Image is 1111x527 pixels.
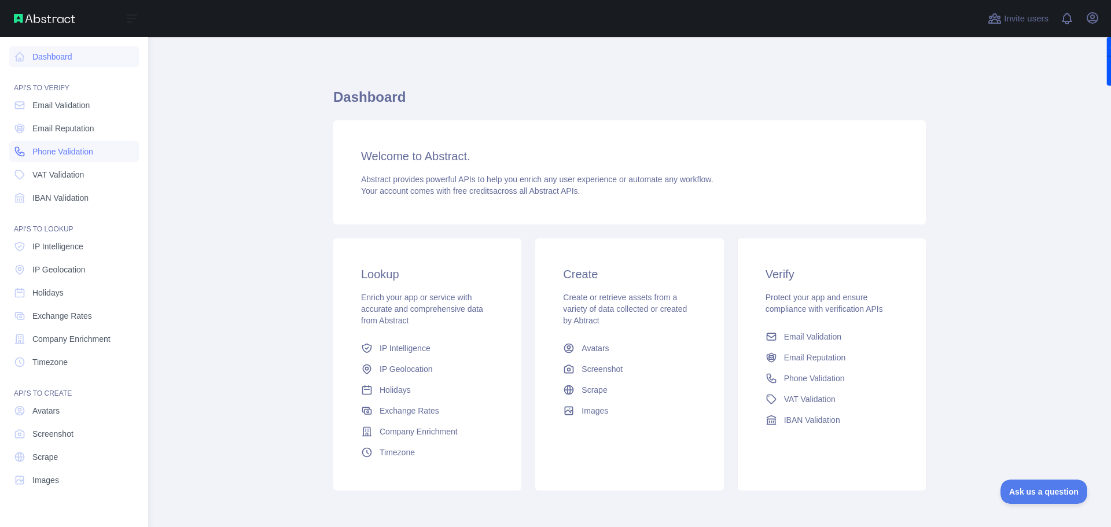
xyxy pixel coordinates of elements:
[9,352,139,373] a: Timezone
[333,88,926,116] h1: Dashboard
[761,368,903,389] a: Phone Validation
[32,287,64,298] span: Holidays
[582,384,607,396] span: Scrape
[761,410,903,430] a: IBAN Validation
[361,266,494,282] h3: Lookup
[32,428,73,440] span: Screenshot
[32,123,94,134] span: Email Reputation
[9,305,139,326] a: Exchange Rates
[32,405,60,417] span: Avatars
[9,470,139,491] a: Images
[9,400,139,421] a: Avatars
[784,352,846,363] span: Email Reputation
[582,342,609,354] span: Avatars
[356,379,498,400] a: Holidays
[9,423,139,444] a: Screenshot
[32,333,111,345] span: Company Enrichment
[9,447,139,467] a: Scrape
[582,405,608,417] span: Images
[9,164,139,185] a: VAT Validation
[582,363,623,375] span: Screenshot
[766,293,883,314] span: Protect your app and ensure compliance with verification APIs
[361,293,483,325] span: Enrich your app or service with accurate and comprehensive data from Abstract
[356,421,498,442] a: Company Enrichment
[784,393,836,405] span: VAT Validation
[9,236,139,257] a: IP Intelligence
[32,169,84,180] span: VAT Validation
[380,363,433,375] span: IP Geolocation
[558,359,700,379] a: Screenshot
[558,400,700,421] a: Images
[380,405,439,417] span: Exchange Rates
[380,447,415,458] span: Timezone
[9,118,139,139] a: Email Reputation
[356,338,498,359] a: IP Intelligence
[356,400,498,421] a: Exchange Rates
[563,266,696,282] h3: Create
[32,474,59,486] span: Images
[9,95,139,116] a: Email Validation
[9,375,139,398] div: API'S TO CREATE
[356,442,498,463] a: Timezone
[563,293,687,325] span: Create or retrieve assets from a variety of data collected or created by Abtract
[32,356,68,368] span: Timezone
[453,186,493,196] span: free credits
[558,338,700,359] a: Avatars
[9,259,139,280] a: IP Geolocation
[380,342,431,354] span: IP Intelligence
[380,384,411,396] span: Holidays
[361,186,580,196] span: Your account comes with across all Abstract APIs.
[9,69,139,93] div: API'S TO VERIFY
[9,187,139,208] a: IBAN Validation
[761,389,903,410] a: VAT Validation
[784,373,845,384] span: Phone Validation
[32,192,89,204] span: IBAN Validation
[361,175,713,184] span: Abstract provides powerful APIs to help you enrich any user experience or automate any workflow.
[32,99,90,111] span: Email Validation
[9,282,139,303] a: Holidays
[32,146,93,157] span: Phone Validation
[9,141,139,162] a: Phone Validation
[9,211,139,234] div: API'S TO LOOKUP
[1004,12,1049,25] span: Invite users
[361,148,898,164] h3: Welcome to Abstract.
[356,359,498,379] a: IP Geolocation
[761,326,903,347] a: Email Validation
[766,266,898,282] h3: Verify
[1000,480,1088,504] iframe: Toggle Customer Support
[761,347,903,368] a: Email Reputation
[985,9,1051,28] button: Invite users
[784,331,841,342] span: Email Validation
[784,414,840,426] span: IBAN Validation
[32,451,58,463] span: Scrape
[32,310,92,322] span: Exchange Rates
[32,241,83,252] span: IP Intelligence
[9,329,139,349] a: Company Enrichment
[558,379,700,400] a: Scrape
[14,14,75,23] img: Abstract API
[32,264,86,275] span: IP Geolocation
[380,426,458,437] span: Company Enrichment
[9,46,139,67] a: Dashboard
